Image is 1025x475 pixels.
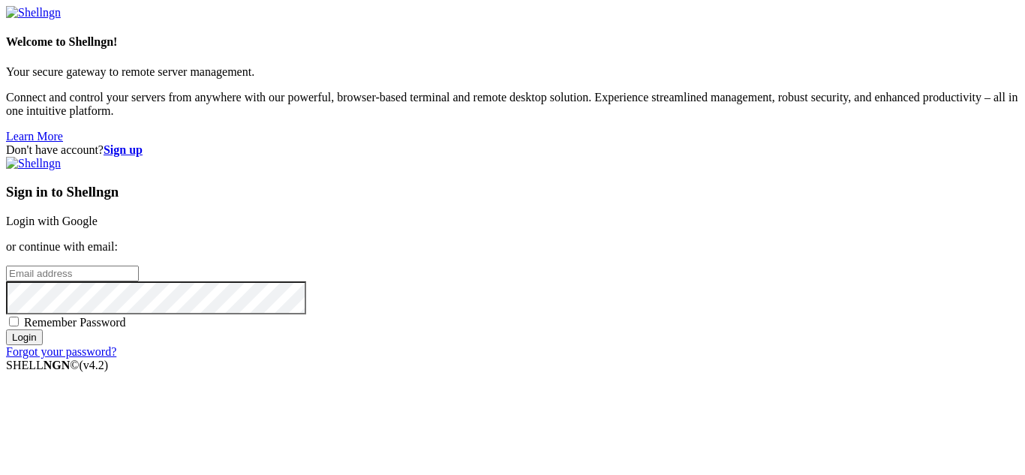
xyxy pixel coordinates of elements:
div: Don't have account? [6,143,1019,157]
img: Shellngn [6,6,61,20]
input: Remember Password [9,317,19,326]
b: NGN [44,359,71,371]
img: Shellngn [6,157,61,170]
a: Forgot your password? [6,345,116,358]
a: Sign up [104,143,143,156]
p: Your secure gateway to remote server management. [6,65,1019,79]
a: Login with Google [6,215,98,227]
span: SHELL © [6,359,108,371]
p: or continue with email: [6,240,1019,254]
span: Remember Password [24,316,126,329]
a: Learn More [6,130,63,143]
input: Email address [6,266,139,281]
p: Connect and control your servers from anywhere with our powerful, browser-based terminal and remo... [6,91,1019,118]
h3: Sign in to Shellngn [6,184,1019,200]
span: 4.2.0 [80,359,109,371]
h4: Welcome to Shellngn! [6,35,1019,49]
input: Login [6,329,43,345]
